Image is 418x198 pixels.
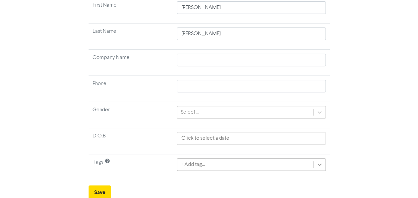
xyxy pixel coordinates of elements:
[89,102,173,128] td: Gender
[89,50,173,76] td: Company Name
[180,108,199,116] div: Select ...
[89,24,173,50] td: Last Name
[89,76,173,102] td: Phone
[89,154,173,180] td: Tags
[385,166,418,198] iframe: Chat Widget
[89,128,173,154] td: D.O.B
[177,132,325,145] input: Click to select a date
[180,161,205,169] div: + Add tag...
